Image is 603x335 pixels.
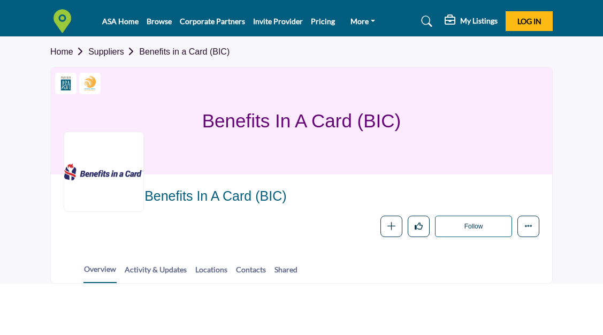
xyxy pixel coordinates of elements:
a: Shared [274,264,298,283]
a: Overview [83,263,117,283]
a: Browse [147,17,172,26]
a: Suppliers [88,47,139,56]
div: My Listings [445,15,498,28]
a: ASA Home [102,17,139,26]
a: Search [411,13,439,30]
img: Corporate Partners [58,75,74,92]
a: Activity & Updates [124,264,187,283]
a: Contacts [235,264,266,283]
h1: Benefits in a Card (BIC) [202,67,401,174]
h5: My Listings [460,16,498,26]
a: Locations [195,264,228,283]
a: Pricing [311,17,335,26]
a: More [343,14,383,29]
span: Log In [517,17,541,26]
img: 2025 Staffing World Exhibitors [82,75,98,92]
button: Log In [506,11,553,31]
a: Benefits in a Card (BIC) [139,47,230,56]
button: Like [408,216,430,238]
img: site Logo [50,9,80,33]
button: More details [517,216,539,238]
button: Follow [435,216,512,237]
a: Home [50,47,88,56]
a: Corporate Partners [180,17,245,26]
a: Invite Provider [253,17,303,26]
span: Benefits in a Card (BIC) [144,187,436,205]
